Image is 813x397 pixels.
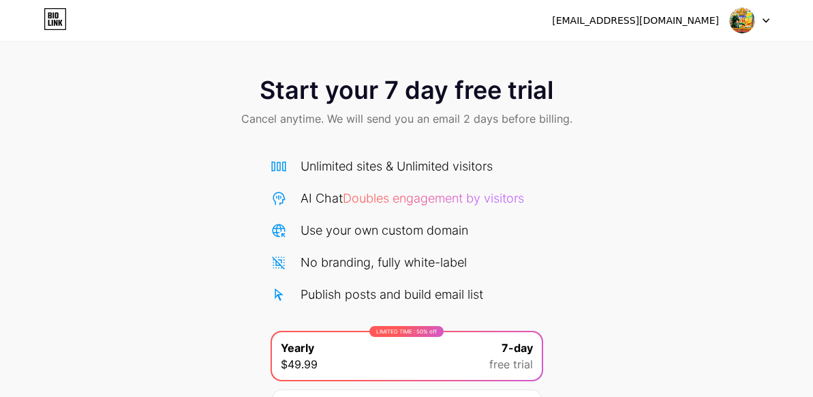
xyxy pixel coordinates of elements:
[301,157,493,175] div: Unlimited sites & Unlimited visitors
[502,340,533,356] span: 7-day
[729,8,755,33] img: situsresmihobi4d
[260,76,553,104] span: Start your 7 day free trial
[241,111,572,127] span: Cancel anytime. We will send you an email 2 days before billing.
[489,356,533,372] span: free trial
[343,191,524,205] span: Doubles engagement by visitors
[301,285,483,304] div: Publish posts and build email list
[301,253,467,271] div: No branding, fully white-label
[301,221,468,239] div: Use your own custom domain
[281,356,318,372] span: $49.99
[552,14,719,28] div: [EMAIL_ADDRESS][DOMAIN_NAME]
[281,340,314,356] span: Yearly
[301,189,524,207] div: AI Chat
[369,326,444,337] div: LIMITED TIME : 50% off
